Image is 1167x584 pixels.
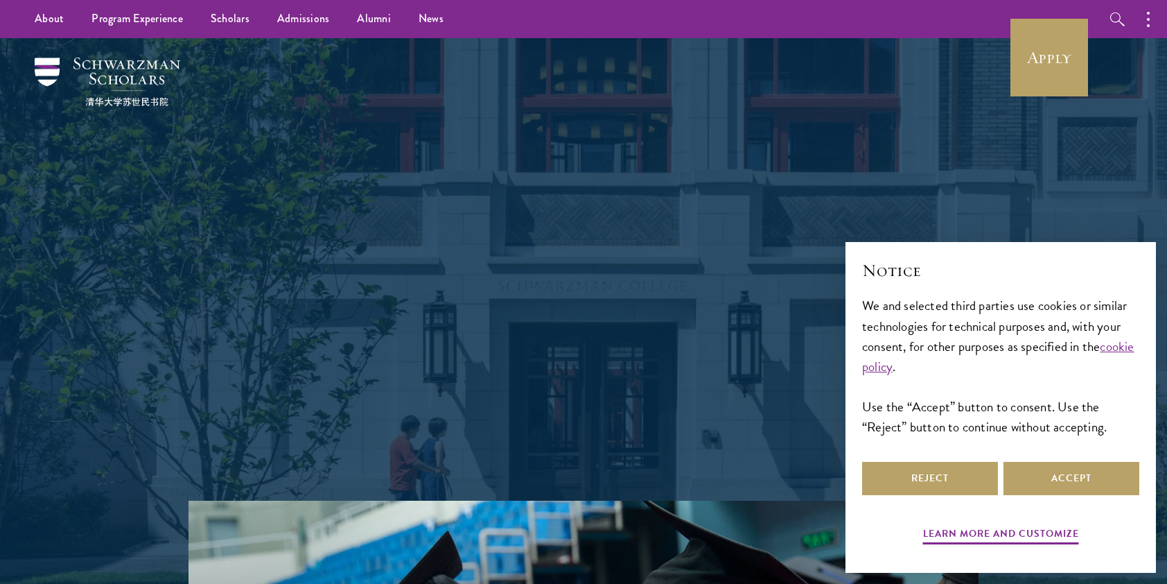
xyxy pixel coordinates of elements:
[1003,462,1139,495] button: Accept
[923,525,1079,547] button: Learn more and customize
[35,58,180,106] img: Schwarzman Scholars
[862,462,998,495] button: Reject
[862,336,1134,377] a: cookie policy
[862,295,1139,436] div: We and selected third parties use cookies or similar technologies for technical purposes and, wit...
[862,259,1139,282] h2: Notice
[1010,19,1088,96] a: Apply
